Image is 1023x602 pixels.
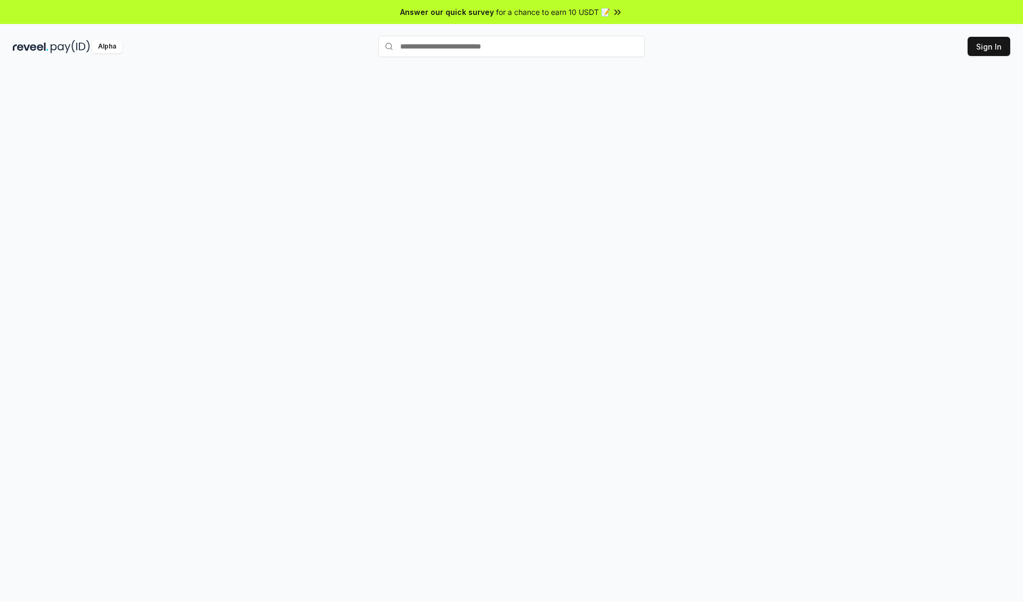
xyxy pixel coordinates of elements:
span: Answer our quick survey [400,6,494,18]
button: Sign In [968,37,1010,56]
img: pay_id [51,40,90,53]
span: for a chance to earn 10 USDT 📝 [496,6,610,18]
div: Alpha [92,40,122,53]
img: reveel_dark [13,40,48,53]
